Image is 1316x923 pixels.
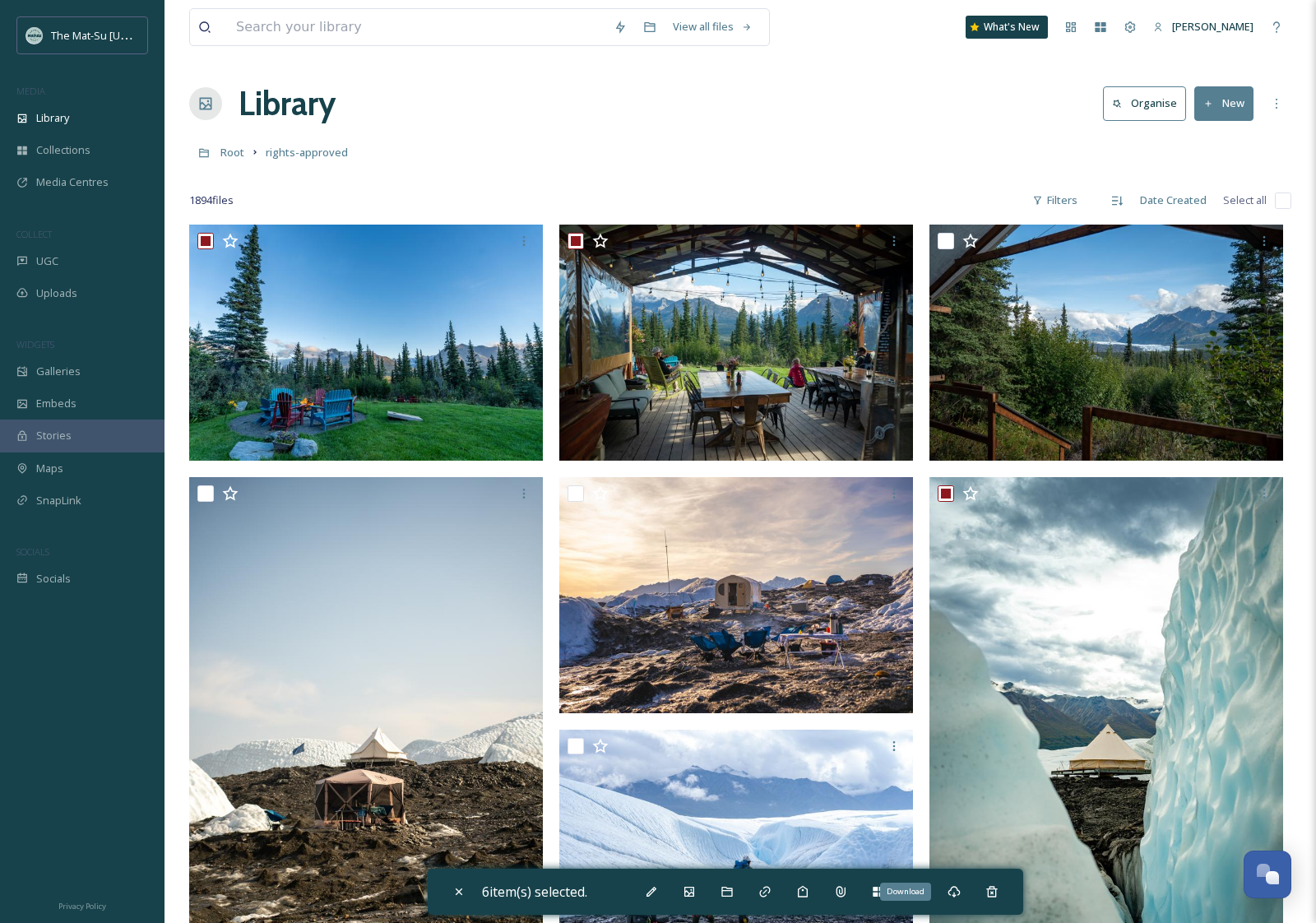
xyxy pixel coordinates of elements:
[1194,86,1253,120] button: New
[36,493,81,508] span: SnapLink
[929,225,1283,461] img: DSC00004-Alpenglow%20Luxury%20Camping.jpg
[482,883,587,901] span: 6 item(s) selected.
[1172,19,1253,34] span: [PERSON_NAME]
[16,545,49,558] span: SOCIALS
[266,145,348,160] span: rights-approved
[36,174,109,190] span: Media Centres
[665,11,761,43] a: View all files
[559,477,913,713] img: DSC07194-Alpenglow%20Luxury%20Camping.jpg
[559,225,913,461] img: DSC00049-Alpenglow%20Luxury%20Camping.jpg
[189,192,234,208] span: 1894 file s
[880,883,931,901] div: Download
[36,461,63,476] span: Maps
[1145,11,1262,43] a: [PERSON_NAME]
[26,27,43,44] img: Social_thumbnail.png
[266,142,348,162] a: rights-approved
[36,253,58,269] span: UGC
[36,428,72,443] span: Stories
[16,338,54,350] span: WIDGETS
[220,145,244,160] span: Root
[16,228,52,240] span: COLLECT
[239,79,336,128] a: Library
[1024,184,1086,216] div: Filters
[36,285,77,301] span: Uploads
[36,142,90,158] span: Collections
[189,225,543,461] img: DSC00819-Alpenglow%20Luxury%20Camping.jpg
[220,142,244,162] a: Root
[16,85,45,97] span: MEDIA
[966,16,1048,39] a: What's New
[1244,851,1291,898] button: Open Chat
[36,396,76,411] span: Embeds
[36,364,81,379] span: Galleries
[51,27,165,43] span: The Mat-Su [US_STATE]
[58,895,106,915] a: Privacy Policy
[1132,184,1215,216] div: Date Created
[1223,192,1267,208] span: Select all
[36,110,69,126] span: Library
[1103,86,1186,120] button: Organise
[58,901,106,911] span: Privacy Policy
[228,9,605,45] input: Search your library
[1103,86,1194,120] a: Organise
[36,571,71,587] span: Socials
